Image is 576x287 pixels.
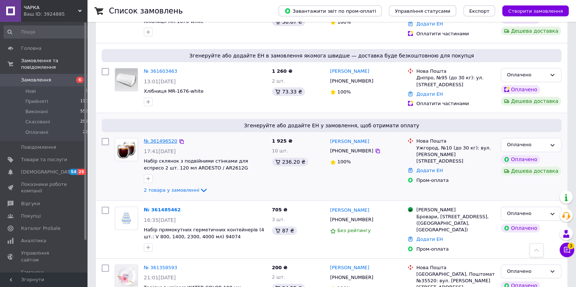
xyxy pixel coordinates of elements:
[144,79,176,84] span: 13:01[DATE]
[416,75,495,88] div: Дніпро, №95 (до 30 кг): ул. [STREET_ADDRESS]
[272,78,285,84] span: 2 шт.
[501,155,540,164] div: Оплачено
[105,52,559,59] span: Згенеруйте або додайте ЕН в замовлення якомога швидше — доставка буде безкоштовною для покупця
[144,275,176,280] span: 21:01[DATE]
[21,181,67,194] span: Показники роботи компанії
[25,119,50,125] span: Скасовані
[329,146,375,156] div: [PHONE_NUMBER]
[144,187,199,193] span: 2 товара у замовленні
[25,98,48,105] span: Прийняті
[144,207,181,212] a: № 361485462
[85,88,88,95] span: 6
[416,236,443,242] a: Додати ЕН
[105,122,559,129] span: Згенеруйте або додайте ЕН у замовлення, щоб отримати оплату
[272,87,305,96] div: 73.33 ₴
[21,156,67,163] span: Товари та послуги
[144,148,176,154] span: 17:41[DATE]
[469,8,490,14] span: Експорт
[80,119,88,125] span: 252
[25,129,48,136] span: Оплачені
[507,141,547,149] div: Оплачено
[144,138,177,144] a: № 361496520
[568,243,574,249] span: 3
[463,5,495,16] button: Експорт
[279,5,382,16] button: Завантажити звіт по пром-оплаті
[144,158,248,171] a: Набір склянок з подвійними стінками для еспресо 2 шт. 120 мл ARDESTO / AR2612G
[115,138,138,161] img: Фото товару
[495,8,569,13] a: Створити замовлення
[21,45,41,52] span: Головна
[337,89,351,95] span: 100%
[76,77,84,83] span: 6
[329,76,375,86] div: [PHONE_NUMBER]
[144,217,176,223] span: 16:35[DATE]
[416,31,495,37] div: Оплатити частинами
[416,214,495,234] div: Бровари, [STREET_ADDRESS], ([GEOGRAPHIC_DATA], [GEOGRAPHIC_DATA])
[508,8,563,14] span: Створити замовлення
[337,19,351,25] span: 100%
[502,5,569,16] button: Створити замовлення
[284,8,376,14] span: Завантажити звіт по пром-оплаті
[272,217,285,222] span: 3 шт.
[25,88,36,95] span: Нові
[416,138,495,144] div: Нова Пошта
[24,11,87,17] div: Ваш ID: 3924885
[272,158,308,166] div: 236.20 ₴
[24,4,78,11] span: ЧАРКА
[416,100,495,107] div: Оплатити частинами
[272,274,285,280] span: 2 шт.
[144,187,208,193] a: 2 товара у замовленні
[21,200,40,207] span: Відгуки
[83,129,88,136] span: 22
[330,138,369,145] a: [PERSON_NAME]
[272,207,288,212] span: 705 ₴
[272,138,292,144] span: 1 925 ₴
[21,57,87,71] span: Замовлення та повідомлення
[272,68,292,74] span: 1 260 ₴
[395,8,450,14] span: Управління статусами
[329,273,375,282] div: [PHONE_NUMBER]
[501,85,540,94] div: Оплачено
[21,144,56,151] span: Повідомлення
[416,246,495,252] div: Пром-оплата
[144,88,203,94] a: Хлібниця MR-1676-white
[69,169,77,175] span: 54
[144,19,203,24] a: Хлібниця MR-1676-white
[560,243,574,257] button: Чат з покупцем3
[21,269,67,282] span: Гаманець компанії
[21,238,46,244] span: Аналітика
[115,207,138,230] a: Фото товару
[21,169,75,175] span: [DEMOGRAPHIC_DATA]
[80,98,88,105] span: 110
[21,213,41,219] span: Покупці
[416,177,495,184] div: Пром-оплата
[144,227,264,239] a: Набір прямокутних герметичних контейнерів (4 шт.: V 800, 1400, 2300, 4000 мл) 94074
[21,250,67,263] span: Управління сайтом
[77,169,86,175] span: 25
[80,108,88,115] span: 555
[272,226,297,235] div: 87 ₴
[501,27,561,35] div: Дешева доставка
[501,224,540,232] div: Оплачено
[144,68,177,74] a: № 361603463
[507,71,547,79] div: Оплачено
[330,68,369,75] a: [PERSON_NAME]
[337,159,351,164] span: 100%
[144,265,177,270] a: № 361358593
[416,145,495,165] div: Ужгород, №10 (до 30 кг): вул. [PERSON_NAME][STREET_ADDRESS]
[109,7,183,15] h1: Список замовлень
[337,228,371,233] span: Без рейтингу
[507,268,547,275] div: Оплачено
[21,225,60,232] span: Каталог ProSale
[389,5,456,16] button: Управління статусами
[416,91,443,97] a: Додати ЕН
[416,168,443,173] a: Додати ЕН
[115,68,138,91] img: Фото товару
[272,265,288,270] span: 200 ₴
[115,207,138,230] img: Фото товару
